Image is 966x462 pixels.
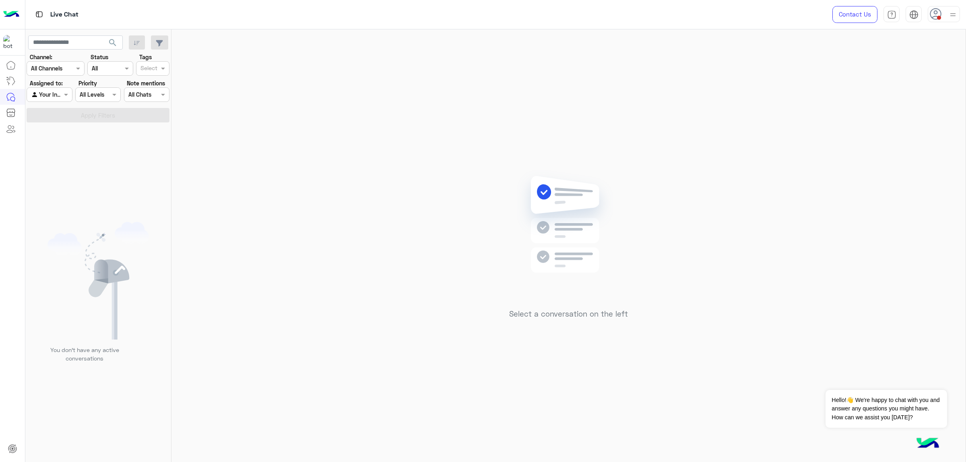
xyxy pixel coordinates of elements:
button: Apply Filters [27,108,169,122]
img: empty users [47,222,149,340]
label: Assigned to: [30,79,63,87]
img: profile [948,10,958,20]
button: search [103,35,123,53]
label: Priority [78,79,97,87]
p: You don’t have any active conversations [44,346,125,363]
span: Hello!👋 We're happy to chat with you and answer any questions you might have. How can we assist y... [826,390,947,428]
img: hulul-logo.png [914,430,942,458]
img: Logo [3,6,19,23]
img: tab [34,9,44,19]
img: no messages [510,170,627,303]
a: Contact Us [832,6,877,23]
p: Live Chat [50,9,78,20]
h5: Select a conversation on the left [509,309,628,319]
label: Status [91,53,108,61]
img: tab [887,10,896,19]
label: Note mentions [127,79,165,87]
label: Tags [139,53,152,61]
span: search [108,38,118,48]
label: Channel: [30,53,52,61]
img: 1403182699927242 [3,35,18,50]
div: Select [139,64,157,74]
a: tab [883,6,900,23]
img: tab [909,10,919,19]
